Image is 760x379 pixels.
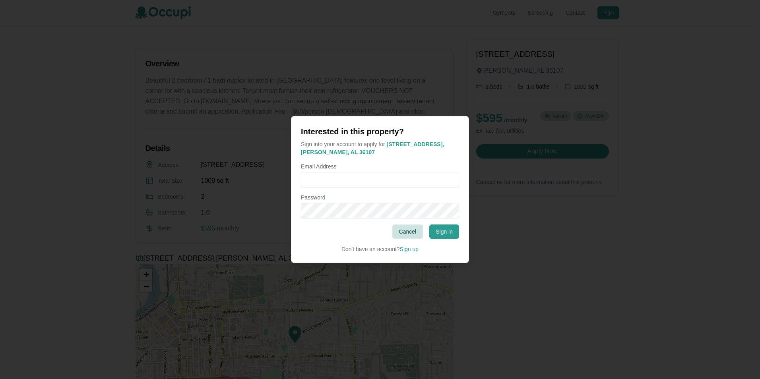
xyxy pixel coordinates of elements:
[301,193,459,201] label: Password
[400,246,419,252] a: Sign up
[392,224,423,239] button: Cancel
[301,126,459,137] h2: Interested in this property?
[429,224,459,239] button: Sign in
[301,162,459,170] label: Email Address
[301,140,459,156] p: Sign into your account to apply for
[341,246,400,252] span: Don't have an account?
